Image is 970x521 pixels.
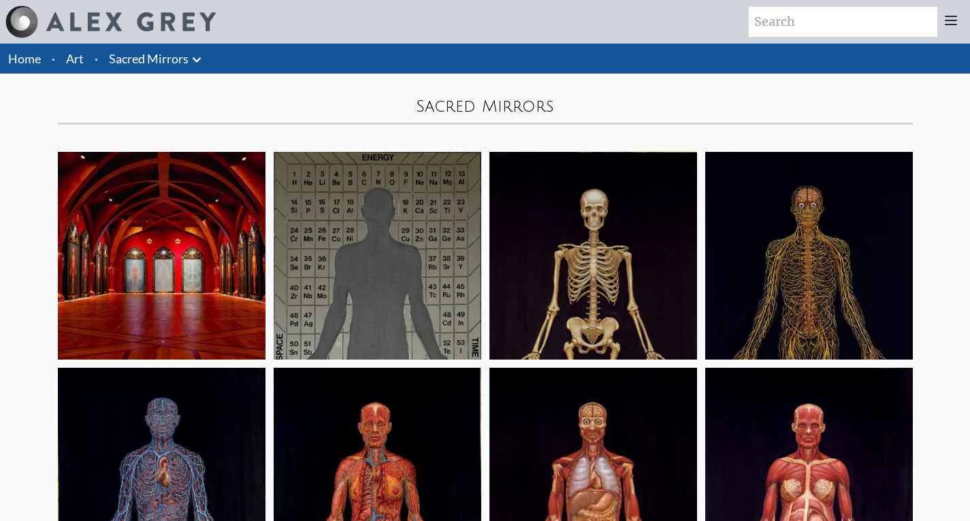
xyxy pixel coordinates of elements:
img: Material World [274,152,481,360]
a: Home [8,51,41,66]
a: Art [66,49,84,68]
li: · [46,44,61,74]
a: Sacred Mirrors [109,49,189,68]
div: Sacred Mirrors [58,95,913,117]
input: Search [749,7,937,37]
li: · [89,44,103,74]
